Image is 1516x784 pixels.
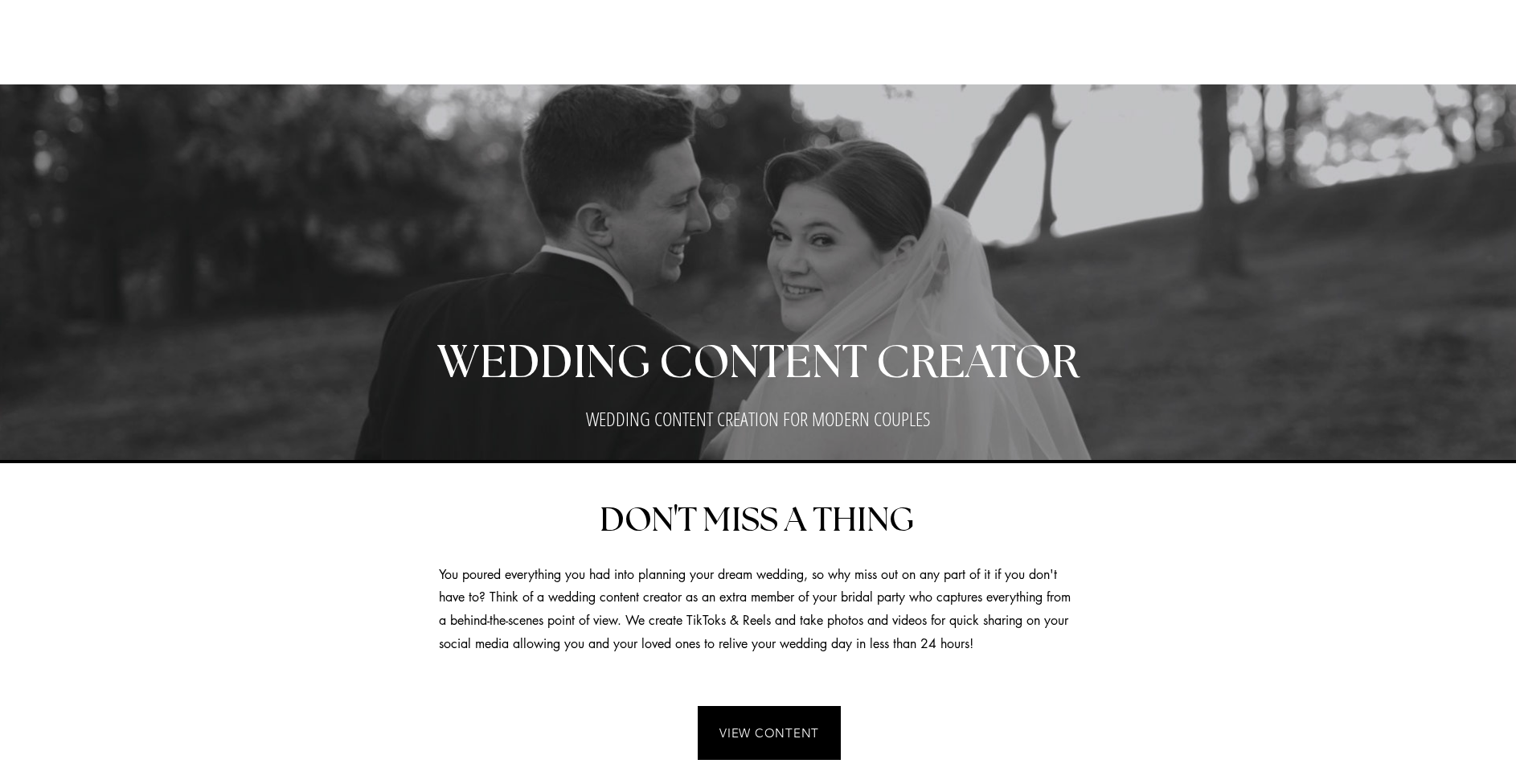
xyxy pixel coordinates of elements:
[719,725,819,741] span: VIEW CONTENT
[674,498,678,540] span: '
[600,503,674,537] span: DON
[698,706,841,760] a: VIEW CONTENT
[439,566,1071,652] span: You poured everything you had into planning your dream wedding, so why miss out on any part of it...
[586,405,930,432] span: WEDDING CONTENT CREATION FOR MODERN COUPLES
[436,341,1080,386] span: WEDDING CONTENT CREATOR
[678,503,914,537] span: T MISS A THING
